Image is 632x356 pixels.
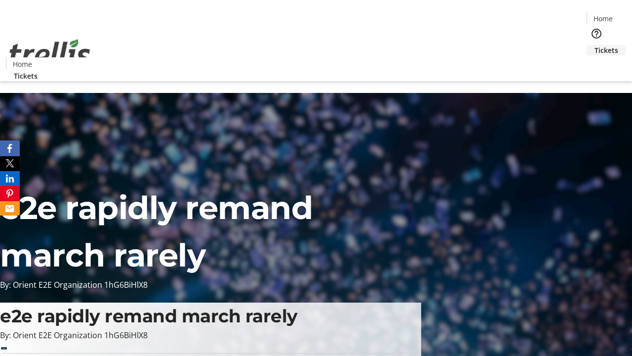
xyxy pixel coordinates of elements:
a: Tickets [6,71,45,81]
span: Tickets [594,45,618,55]
a: Home [6,59,38,69]
a: Tickets [587,45,626,55]
span: Tickets [14,71,38,81]
button: Cart [587,55,606,75]
span: Home [593,13,613,24]
button: Help [587,24,606,44]
span: Home [13,59,32,69]
img: Orient E2E Organization 1hG6BiHlX8's Logo [6,28,94,78]
a: Home [587,13,619,24]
